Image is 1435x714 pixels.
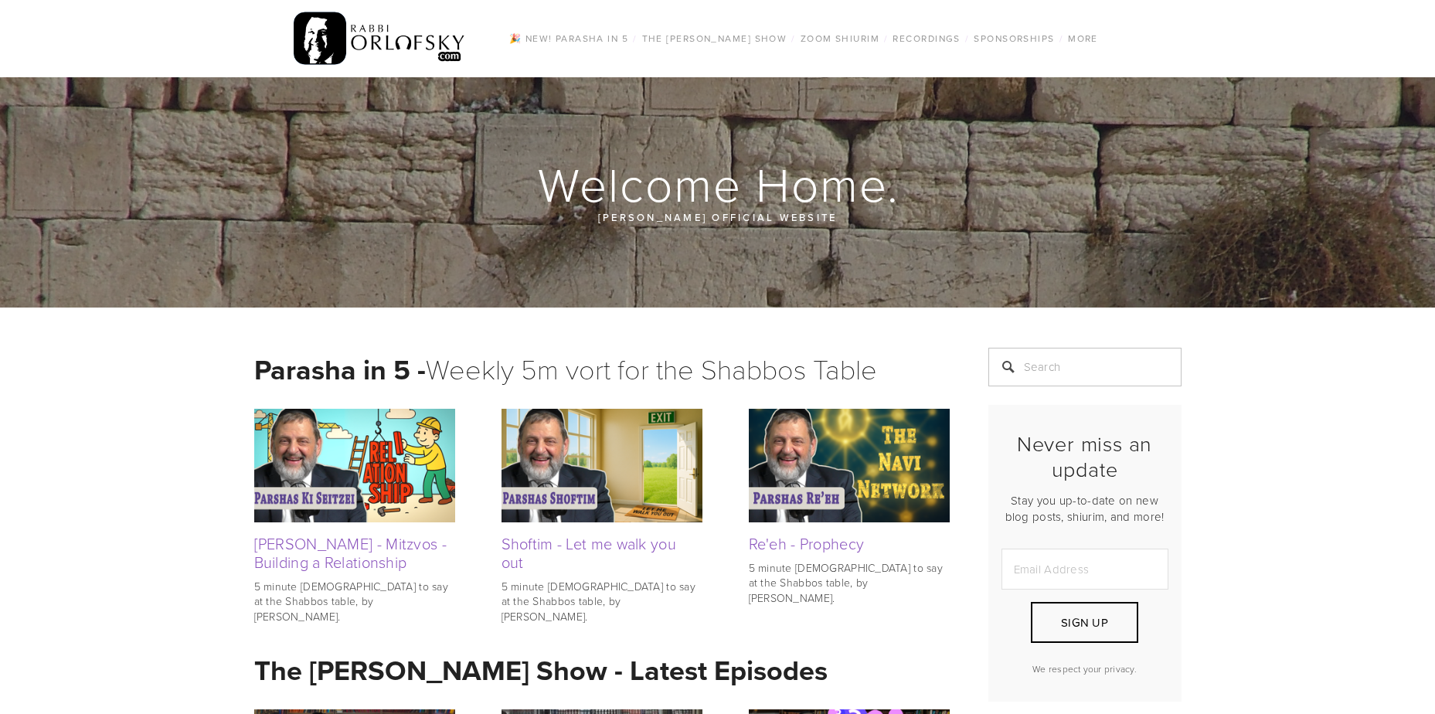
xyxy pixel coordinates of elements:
[884,32,888,45] span: /
[505,29,633,49] a: 🎉 NEW! Parasha in 5
[1001,431,1168,481] h2: Never miss an update
[791,32,795,45] span: /
[1031,602,1137,643] button: Sign Up
[502,579,702,624] p: 5 minute [DEMOGRAPHIC_DATA] to say at the Shabbos table, by [PERSON_NAME].
[749,532,865,554] a: Re'eh - Prophecy
[347,209,1089,226] p: [PERSON_NAME] official website
[1001,549,1168,590] input: Email Address
[254,579,455,624] p: 5 minute [DEMOGRAPHIC_DATA] to say at the Shabbos table, by [PERSON_NAME].
[796,29,884,49] a: Zoom Shiurim
[1001,492,1168,525] p: Stay you up-to-date on new blog posts, shiurim, and more!
[888,29,964,49] a: Recordings
[502,532,677,573] a: Shoftim - Let me walk you out
[1059,32,1063,45] span: /
[988,348,1182,386] input: Search
[254,159,1183,209] h1: Welcome Home.
[254,532,447,573] a: [PERSON_NAME] - Mitzvos - Building a Relationship
[1061,614,1108,631] span: Sign Up
[969,29,1059,49] a: Sponsorships
[1001,662,1168,675] p: We respect your privacy.
[254,349,426,389] strong: Parasha in 5 -
[294,8,466,69] img: RabbiOrlofsky.com
[965,32,969,45] span: /
[749,409,950,522] img: Re'eh - Prophecy
[638,29,792,49] a: The [PERSON_NAME] Show
[749,560,950,606] p: 5 minute [DEMOGRAPHIC_DATA] to say at the Shabbos table, by [PERSON_NAME].
[633,32,637,45] span: /
[1063,29,1103,49] a: More
[502,409,702,522] img: Shoftim - Let me walk you out
[254,348,950,390] h1: Weekly 5m vort for the Shabbos Table
[254,650,828,690] strong: The [PERSON_NAME] Show - Latest Episodes
[254,409,455,522] img: Ki Seitzei - Mitzvos - Building a Relationship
